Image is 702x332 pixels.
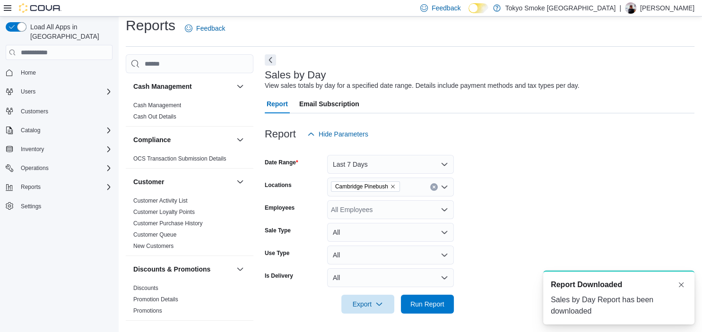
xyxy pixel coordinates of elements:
[341,295,394,314] button: Export
[401,295,454,314] button: Run Report
[21,164,49,172] span: Operations
[133,209,195,215] a: Customer Loyalty Points
[17,86,39,97] button: Users
[133,307,162,315] span: Promotions
[17,144,48,155] button: Inventory
[133,155,226,162] a: OCS Transaction Submission Details
[17,125,113,136] span: Catalog
[234,81,246,92] button: Cash Management
[133,177,164,187] h3: Customer
[133,242,173,250] span: New Customers
[17,67,40,78] a: Home
[133,208,195,216] span: Customer Loyalty Points
[17,181,113,193] span: Reports
[17,201,45,212] a: Settings
[432,3,460,13] span: Feedback
[299,94,359,113] span: Email Subscription
[26,22,113,41] span: Load All Apps in [GEOGRAPHIC_DATA]
[327,268,454,287] button: All
[17,181,44,193] button: Reports
[2,124,116,137] button: Catalog
[265,249,289,257] label: Use Type
[133,82,233,91] button: Cash Management
[390,184,396,189] button: Remove Cambridge Pinebush from selection in this group
[303,125,372,144] button: Hide Parameters
[505,2,616,14] p: Tokyo Smoke [GEOGRAPHIC_DATA]
[126,153,253,168] div: Compliance
[17,67,113,78] span: Home
[126,282,253,320] div: Discounts & Promotions
[133,197,188,204] a: Customer Activity List
[625,2,636,14] div: Glenn Cook
[327,223,454,242] button: All
[133,231,176,238] a: Customer Queue
[265,69,326,81] h3: Sales by Day
[133,285,158,291] a: Discounts
[17,125,44,136] button: Catalog
[133,102,181,109] a: Cash Management
[133,296,178,303] a: Promotion Details
[196,24,225,33] span: Feedback
[133,177,233,187] button: Customer
[640,2,694,14] p: [PERSON_NAME]
[133,113,176,120] a: Cash Out Details
[551,279,622,290] span: Report Downloaded
[619,2,621,14] p: |
[133,135,233,145] button: Compliance
[133,284,158,292] span: Discounts
[17,162,113,174] span: Operations
[126,16,175,35] h1: Reports
[551,279,687,290] div: Notification
[265,159,298,166] label: Date Range
[331,181,400,192] span: Cambridge Pinebush
[551,294,687,317] div: Sales by Day Report has been downloaded
[468,3,488,13] input: Dark Mode
[234,264,246,275] button: Discounts & Promotions
[17,106,52,117] a: Customers
[133,231,176,238] span: Customer Queue
[133,135,171,145] h3: Compliance
[676,279,687,290] button: Dismiss toast
[441,206,448,213] button: Open list of options
[327,246,454,264] button: All
[133,307,162,314] a: Promotions
[410,299,444,309] span: Run Report
[2,199,116,213] button: Settings
[21,183,41,191] span: Reports
[133,220,203,227] a: Customer Purchase History
[265,81,580,91] div: View sales totals by day for a specified date range. Details include payment methods and tax type...
[21,108,48,115] span: Customers
[2,143,116,156] button: Inventory
[21,127,40,134] span: Catalog
[6,62,113,238] nav: Complex example
[126,195,253,255] div: Customer
[21,203,41,210] span: Settings
[335,182,388,191] span: Cambridge Pinebush
[133,264,233,274] button: Discounts & Promotions
[468,13,469,14] span: Dark Mode
[234,134,246,145] button: Compliance
[21,69,36,77] span: Home
[21,88,35,95] span: Users
[265,181,292,189] label: Locations
[133,82,192,91] h3: Cash Management
[319,129,368,139] span: Hide Parameters
[2,180,116,194] button: Reports
[265,272,293,280] label: Is Delivery
[126,100,253,126] div: Cash Management
[17,105,113,117] span: Customers
[267,94,288,113] span: Report
[17,86,113,97] span: Users
[265,54,276,66] button: Next
[265,204,295,212] label: Employees
[17,162,52,174] button: Operations
[265,227,291,234] label: Sale Type
[327,155,454,174] button: Last 7 Days
[234,176,246,187] button: Customer
[441,183,448,191] button: Open list of options
[181,19,229,38] a: Feedback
